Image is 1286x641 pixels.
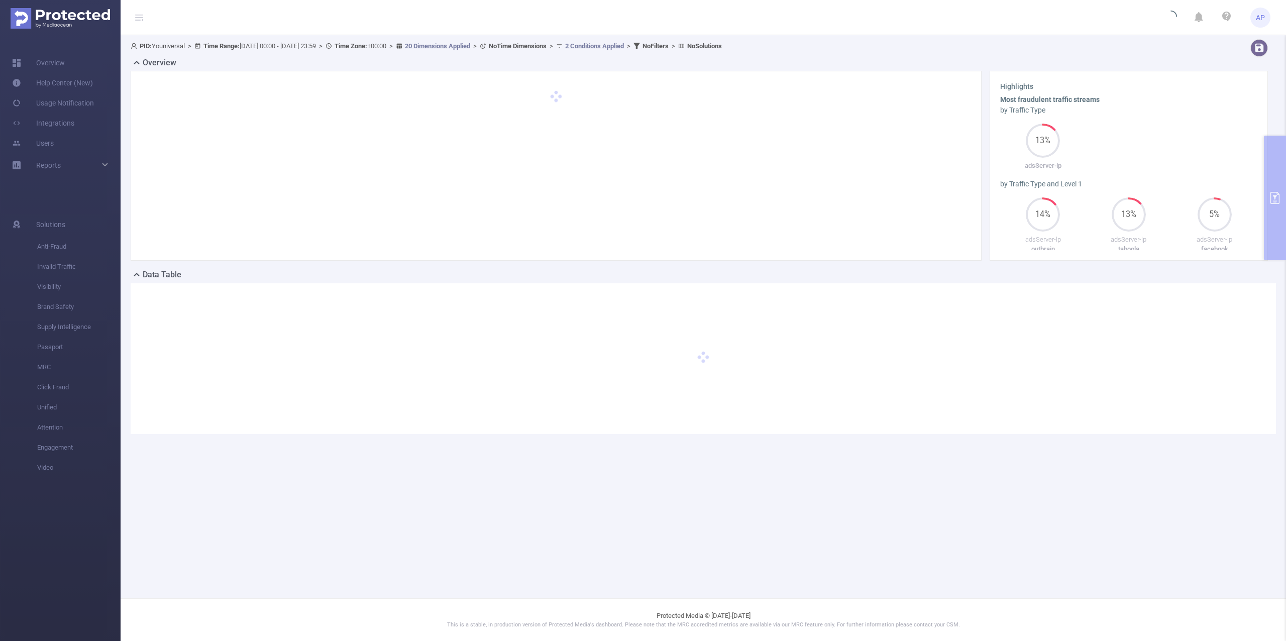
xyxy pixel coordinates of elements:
[1171,235,1257,245] p: adsServer-lp
[121,598,1286,641] footer: Protected Media © [DATE]-[DATE]
[12,93,94,113] a: Usage Notification
[12,53,65,73] a: Overview
[1000,244,1086,254] p: outbrain
[36,155,61,175] a: Reports
[131,42,722,50] span: Youniversal [DATE] 00:00 - [DATE] 23:59 +00:00
[624,42,633,50] span: >
[1000,179,1257,189] div: by Traffic Type and Level 1
[1256,8,1265,28] span: AP
[1026,210,1060,219] span: 14%
[1000,95,1100,103] b: Most fraudulent traffic streams
[37,417,121,438] span: Attention
[642,42,669,50] b: No Filters
[37,337,121,357] span: Passport
[1026,137,1060,145] span: 13%
[37,357,121,377] span: MRC
[1000,81,1257,92] h3: Highlights
[12,113,74,133] a: Integrations
[36,161,61,169] span: Reports
[386,42,396,50] span: >
[687,42,722,50] b: No Solutions
[1198,210,1232,219] span: 5%
[405,42,470,50] u: 20 Dimensions Applied
[146,621,1261,629] p: This is a stable, in production version of Protected Media's dashboard. Please note that the MRC ...
[37,377,121,397] span: Click Fraud
[470,42,480,50] span: >
[37,317,121,337] span: Supply Intelligence
[1086,235,1172,245] p: adsServer-lp
[143,57,176,69] h2: Overview
[140,42,152,50] b: PID:
[489,42,547,50] b: No Time Dimensions
[143,269,181,281] h2: Data Table
[12,73,93,93] a: Help Center (New)
[37,257,121,277] span: Invalid Traffic
[335,42,367,50] b: Time Zone:
[11,8,110,29] img: Protected Media
[1165,11,1177,25] i: icon: loading
[131,43,140,49] i: icon: user
[36,215,65,235] span: Solutions
[316,42,326,50] span: >
[1000,161,1086,171] p: adsServer-lp
[203,42,240,50] b: Time Range:
[185,42,194,50] span: >
[1000,235,1086,245] p: adsServer-lp
[1086,244,1172,254] p: taboola
[37,297,121,317] span: Brand Safety
[1171,244,1257,254] p: facebook
[37,438,121,458] span: Engagement
[37,397,121,417] span: Unified
[12,133,54,153] a: Users
[37,458,121,478] span: Video
[1112,210,1146,219] span: 13%
[547,42,556,50] span: >
[669,42,678,50] span: >
[37,237,121,257] span: Anti-Fraud
[565,42,624,50] u: 2 Conditions Applied
[37,277,121,297] span: Visibility
[1000,105,1257,116] div: by Traffic Type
